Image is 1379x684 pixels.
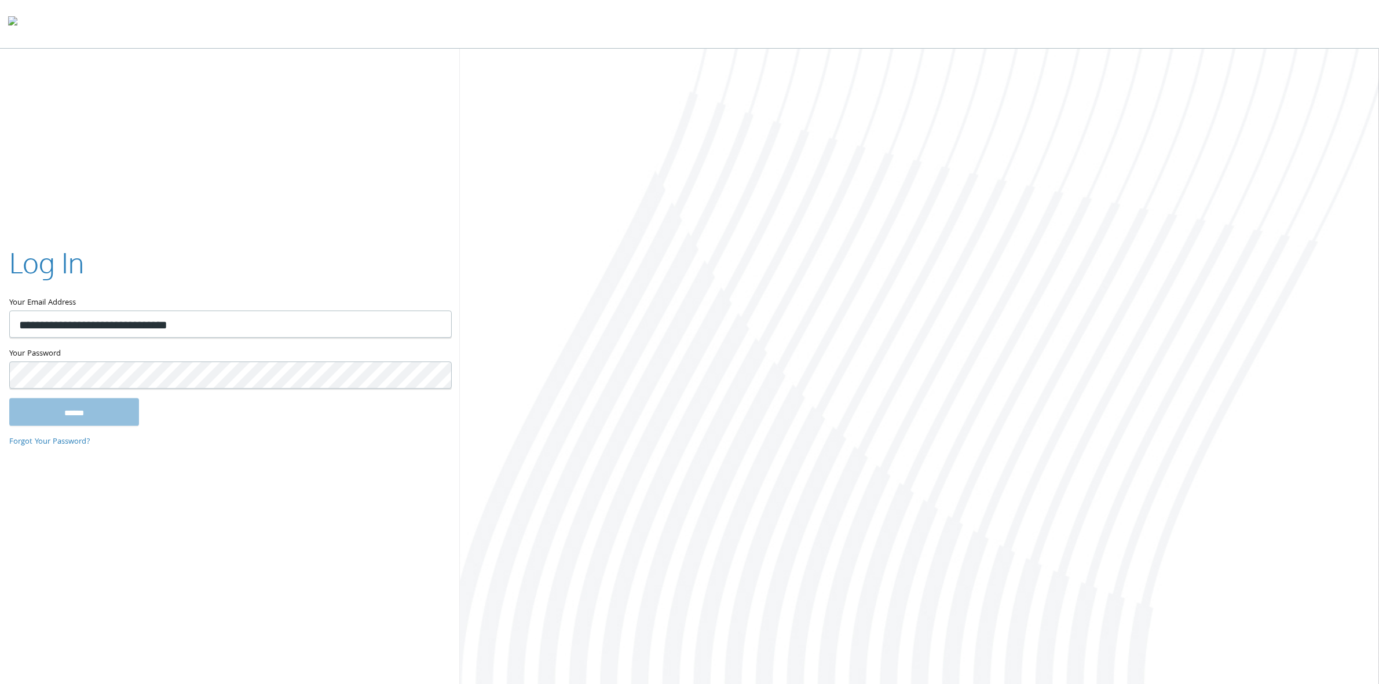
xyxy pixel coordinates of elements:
h2: Log In [9,243,84,282]
a: Forgot Your Password? [9,436,90,449]
keeper-lock: Open Keeper Popup [429,317,442,331]
keeper-lock: Open Keeper Popup [429,368,442,382]
img: todyl-logo-dark.svg [8,12,17,35]
label: Your Password [9,347,451,361]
